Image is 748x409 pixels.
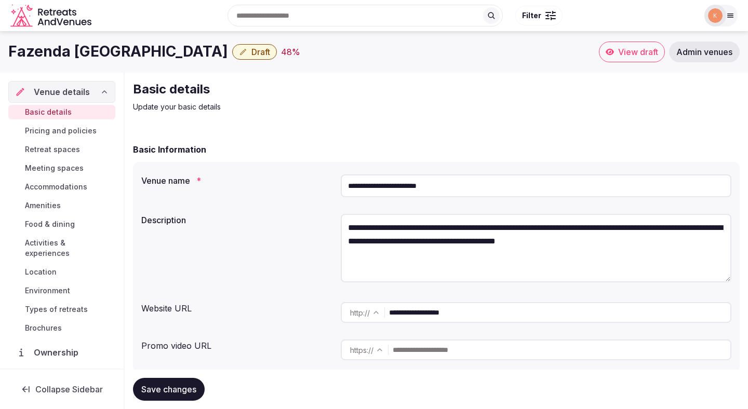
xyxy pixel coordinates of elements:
[599,42,665,62] a: View draft
[141,176,332,185] label: Venue name
[25,304,88,315] span: Types of retreats
[522,10,541,21] span: Filter
[8,105,115,119] a: Basic details
[8,42,228,62] h1: Fazenda [GEOGRAPHIC_DATA]
[8,161,115,175] a: Meeting spaces
[25,238,111,258] span: Activities & experiences
[8,124,115,138] a: Pricing and policies
[676,47,732,57] span: Admin venues
[34,86,90,98] span: Venue details
[8,180,115,194] a: Accommodations
[133,102,482,112] p: Update your basic details
[25,219,75,229] span: Food & dining
[618,47,658,57] span: View draft
[251,47,270,57] span: Draft
[281,46,300,58] button: 48%
[141,298,332,315] div: Website URL
[141,384,196,394] span: Save changes
[133,81,482,98] h2: Basic details
[515,6,563,25] button: Filter
[669,42,740,62] a: Admin venues
[25,107,72,117] span: Basic details
[25,144,80,155] span: Retreat spaces
[141,335,332,352] div: Promo video URL
[25,267,57,277] span: Location
[8,198,115,213] a: Amenities
[8,342,115,363] a: Ownership
[133,378,205,401] button: Save changes
[141,216,332,224] label: Description
[281,46,300,58] div: 48 %
[8,283,115,298] a: Environment
[8,321,115,335] a: Brochures
[10,4,94,28] svg: Retreats and Venues company logo
[8,236,115,261] a: Activities & experiences
[25,182,87,192] span: Accommodations
[25,285,70,296] span: Environment
[10,4,94,28] a: Visit the homepage
[8,142,115,157] a: Retreat spaces
[8,302,115,317] a: Types of retreats
[8,378,115,401] button: Collapse Sidebar
[25,126,97,136] span: Pricing and policies
[25,163,84,173] span: Meeting spaces
[8,265,115,279] a: Location
[232,44,277,60] button: Draft
[35,384,103,394] span: Collapse Sidebar
[25,323,62,333] span: Brochures
[708,8,723,23] img: katsabado
[8,217,115,231] a: Food & dining
[8,367,115,389] a: Administration
[34,346,83,359] span: Ownership
[25,200,61,211] span: Amenities
[133,143,206,156] h2: Basic Information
